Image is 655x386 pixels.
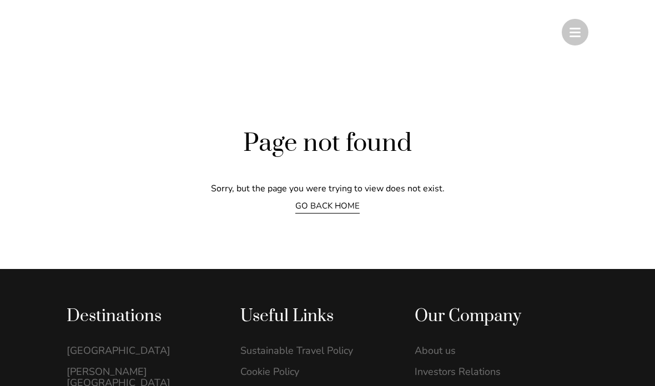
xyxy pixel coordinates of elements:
p: Sorry, but the page you were trying to view does not exist. [67,182,588,195]
div: Destinations [67,306,217,327]
h2: Page not found [67,128,588,160]
a: About us [415,345,565,356]
a: [GEOGRAPHIC_DATA] [67,345,217,356]
a: Sustainable Travel Policy [240,345,391,356]
a: GO BACK HOME [295,200,360,214]
div: Our Company [415,306,565,327]
a: Investors Relations [415,366,565,377]
a: Cookie Policy [240,366,391,377]
div: Useful Links [240,306,391,327]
